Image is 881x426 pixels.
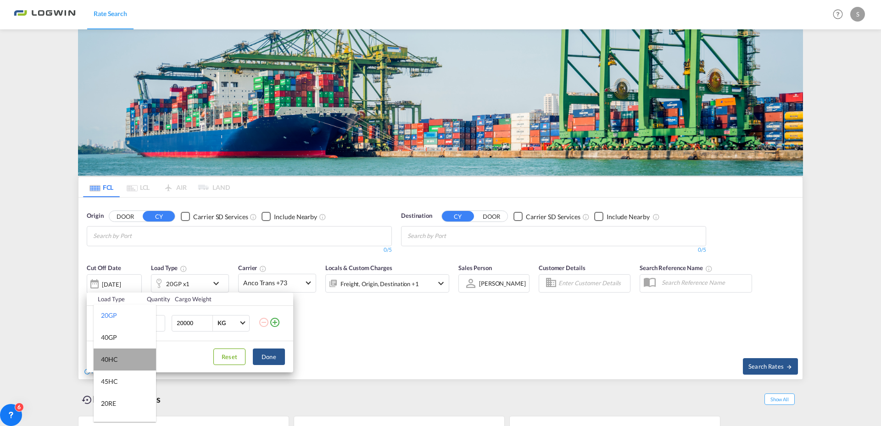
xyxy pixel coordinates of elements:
[101,333,117,342] div: 40GP
[101,377,118,386] div: 45HC
[101,311,117,320] div: 20GP
[101,399,116,408] div: 20RE
[101,355,118,364] div: 40HC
